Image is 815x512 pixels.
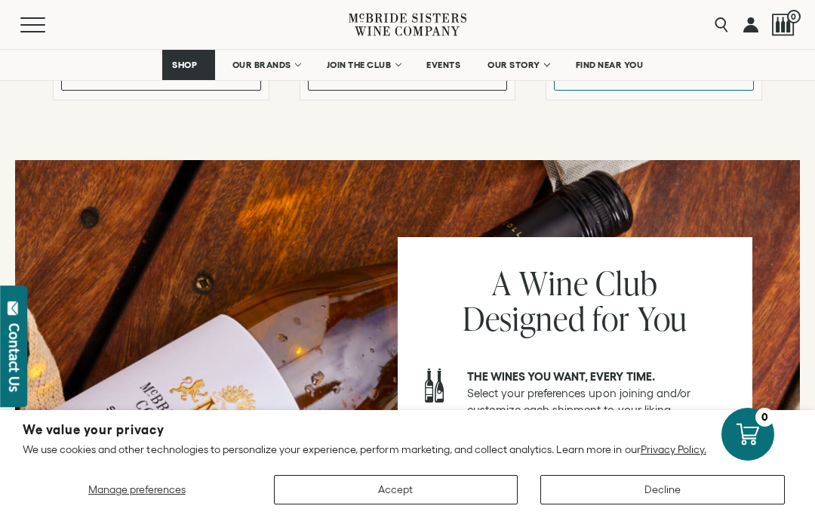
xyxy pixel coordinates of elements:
span: OUR BRANDS [232,60,291,70]
button: Decline [540,475,785,504]
span: 0 [787,10,801,23]
button: Mobile Menu Trigger [20,17,75,32]
span: EVENTS [426,60,460,70]
span: FIND NEAR YOU [576,60,644,70]
span: JOIN THE CLUB [327,60,392,70]
span: A [492,261,512,305]
span: for [592,296,630,341]
a: EVENTS [417,50,470,80]
a: OUR STORY [478,50,558,80]
span: Club [595,261,657,305]
p: Select your preferences upon joining and/or customize each shipment to your liking. [467,369,732,418]
span: SHOP [172,60,198,70]
div: Contact Us [7,323,22,392]
div: 0 [755,408,774,427]
a: Privacy Policy. [641,443,706,455]
h2: We value your privacy [23,424,792,436]
a: JOIN THE CLUB [317,50,410,80]
strong: The wines you want, every time. [467,370,655,383]
p: We use cookies and other technologies to personalize your experience, perform marketing, and coll... [23,443,792,456]
button: Manage preferences [23,475,251,504]
span: Manage preferences [88,483,186,495]
a: SHOP [162,50,215,80]
span: Wine [519,261,588,305]
span: OUR STORY [487,60,540,70]
button: Accept [274,475,518,504]
a: OUR BRANDS [223,50,309,80]
span: Designed [463,296,586,341]
span: You [638,296,688,341]
a: FIND NEAR YOU [566,50,654,80]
